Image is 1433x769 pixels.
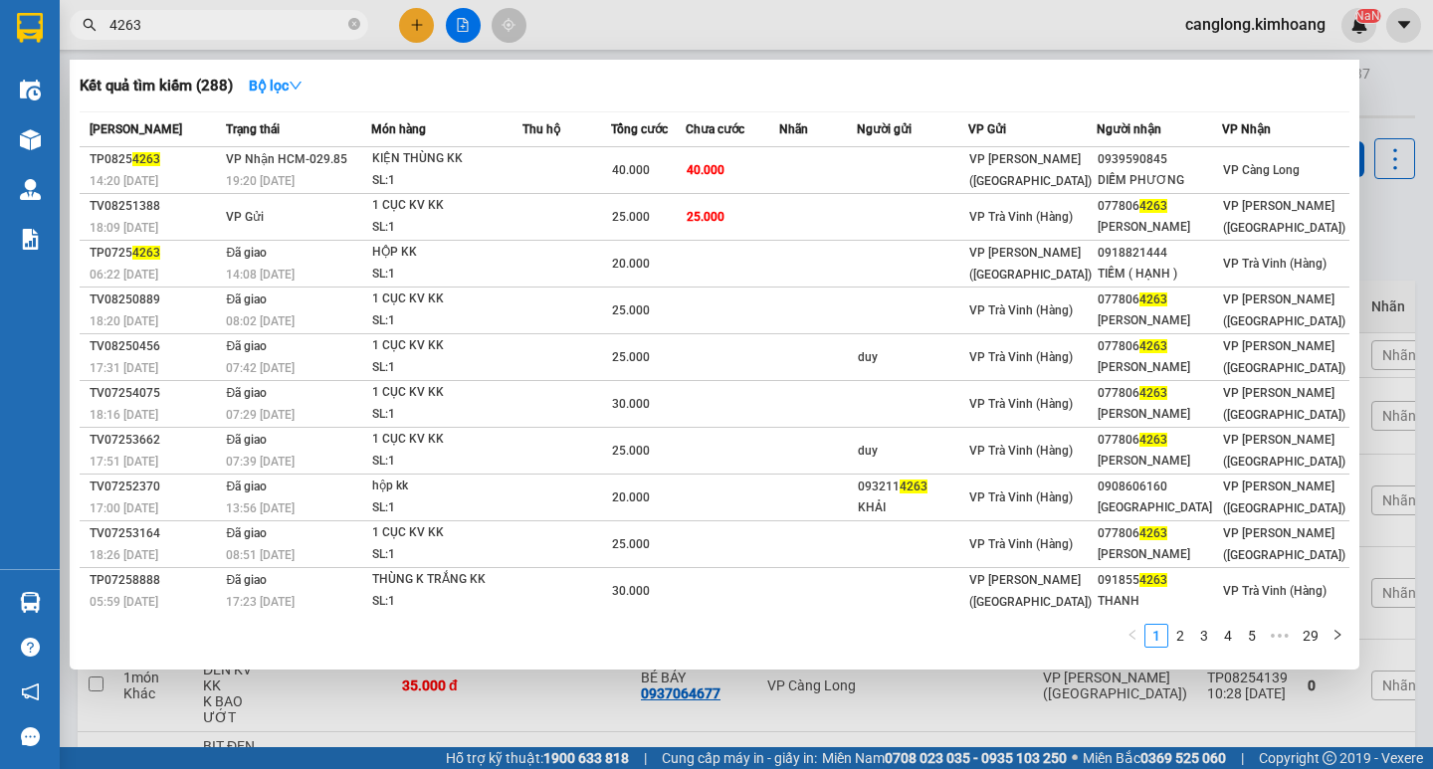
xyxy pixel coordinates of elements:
span: VP Trà Vinh (Hàng) [969,397,1073,411]
span: VP [PERSON_NAME] ([GEOGRAPHIC_DATA]) [1223,433,1345,469]
div: 0918821444 [1098,243,1221,264]
span: Nhãn [779,122,808,136]
span: VP [PERSON_NAME] ([GEOGRAPHIC_DATA]) [1223,526,1345,562]
span: 25.000 [612,303,650,317]
a: 2 [1169,625,1191,647]
span: Đã giao [226,339,267,353]
div: SL: 1 [372,310,521,332]
span: 05:59 [DATE] [90,595,158,609]
span: 07:42 [DATE] [226,361,295,375]
div: 0908606160 [1098,477,1221,497]
span: Đã giao [226,480,267,493]
span: 14:08 [DATE] [226,268,295,282]
span: 18:16 [DATE] [90,408,158,422]
span: Chưa cước [686,122,744,136]
span: 4263 [1139,573,1167,587]
a: 3 [1193,625,1215,647]
div: 077806 [1098,383,1221,404]
span: 40.000 [687,163,724,177]
span: VP [PERSON_NAME] ([GEOGRAPHIC_DATA]) [1223,480,1345,515]
span: 25.000 [612,537,650,551]
span: 4263 [1139,339,1167,353]
span: 30.000 [612,397,650,411]
span: search [83,18,97,32]
div: 1 CỤC KV KK [372,429,521,451]
span: 4263 [1139,386,1167,400]
div: THÙNG K TRẮNG KK [372,569,521,591]
h3: Kết quả tìm kiếm ( 288 ) [80,76,233,96]
span: 13:56 [DATE] [226,501,295,515]
span: VP Trà Vinh (Hàng) [969,350,1073,364]
span: 17:31 [DATE] [90,361,158,375]
img: logo-vxr [17,13,43,43]
div: SL: 1 [372,357,521,379]
span: VP Trà Vinh (Hàng) [1223,257,1327,271]
input: Tìm tên, số ĐT hoặc mã đơn [109,14,344,36]
div: TV07253164 [90,523,220,544]
span: VP [PERSON_NAME] ([GEOGRAPHIC_DATA]) [969,246,1092,282]
span: 17:51 [DATE] [90,455,158,469]
div: DIỄM PHƯƠNG [1098,170,1221,191]
div: SL: 1 [372,497,521,519]
div: TP0725 [90,243,220,264]
span: close-circle [348,18,360,30]
div: SL: 1 [372,591,521,613]
div: 1 CỤC KV KK [372,522,521,544]
span: 4263 [132,152,160,166]
div: duy [858,347,967,368]
li: 5 [1240,624,1264,648]
div: 077806 [1098,336,1221,357]
span: Đã giao [226,433,267,447]
span: 4263 [1139,292,1167,306]
li: 3 [1192,624,1216,648]
div: SL: 1 [372,404,521,426]
div: [PERSON_NAME] [1098,451,1221,472]
span: Đã giao [226,246,267,260]
img: warehouse-icon [20,80,41,100]
div: [PERSON_NAME] [1098,404,1221,425]
span: VP Càng Long [1223,163,1300,177]
span: VP [PERSON_NAME] ([GEOGRAPHIC_DATA]) [969,573,1092,609]
div: SL: 1 [372,264,521,286]
div: 1 CỤC KV KK [372,288,521,310]
span: Đã giao [226,573,267,587]
span: 20.000 [612,490,650,504]
div: TP07258888 [90,570,220,591]
img: warehouse-icon [20,179,41,200]
span: VP [PERSON_NAME] ([GEOGRAPHIC_DATA]) [1223,339,1345,375]
span: 4263 [132,246,160,260]
img: warehouse-icon [20,592,41,613]
span: VP Gửi [968,122,1006,136]
span: [PERSON_NAME] [90,122,182,136]
div: 077806 [1098,289,1221,310]
div: 091855 [1098,570,1221,591]
span: VP [PERSON_NAME] ([GEOGRAPHIC_DATA]) [1223,386,1345,422]
span: 17:00 [DATE] [90,501,158,515]
div: [PERSON_NAME] [1098,357,1221,378]
div: SL: 1 [372,451,521,473]
span: VP Nhận HCM-029.85 [226,152,347,166]
li: Next Page [1326,624,1349,648]
li: 4 [1216,624,1240,648]
button: right [1326,624,1349,648]
div: [PERSON_NAME] [1098,544,1221,565]
span: VP Trà Vinh (Hàng) [969,210,1073,224]
span: VP Trà Vinh (Hàng) [969,490,1073,504]
span: 20.000 [612,257,650,271]
span: VP Gửi [226,210,264,224]
span: 07:39 [DATE] [226,455,295,469]
span: question-circle [21,638,40,657]
div: TIỀM ( HẠNH ) [1098,264,1221,285]
div: 077806 [1098,430,1221,451]
div: duy [858,441,967,462]
div: 077806 [1098,196,1221,217]
div: SL: 1 [372,217,521,239]
li: Previous Page [1121,624,1144,648]
span: VP Trà Vinh (Hàng) [969,303,1073,317]
span: 4263 [1139,199,1167,213]
div: 077806 [1098,523,1221,544]
a: 1 [1145,625,1167,647]
div: TV07252370 [90,477,220,497]
span: Thu hộ [522,122,560,136]
span: Người nhận [1097,122,1161,136]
